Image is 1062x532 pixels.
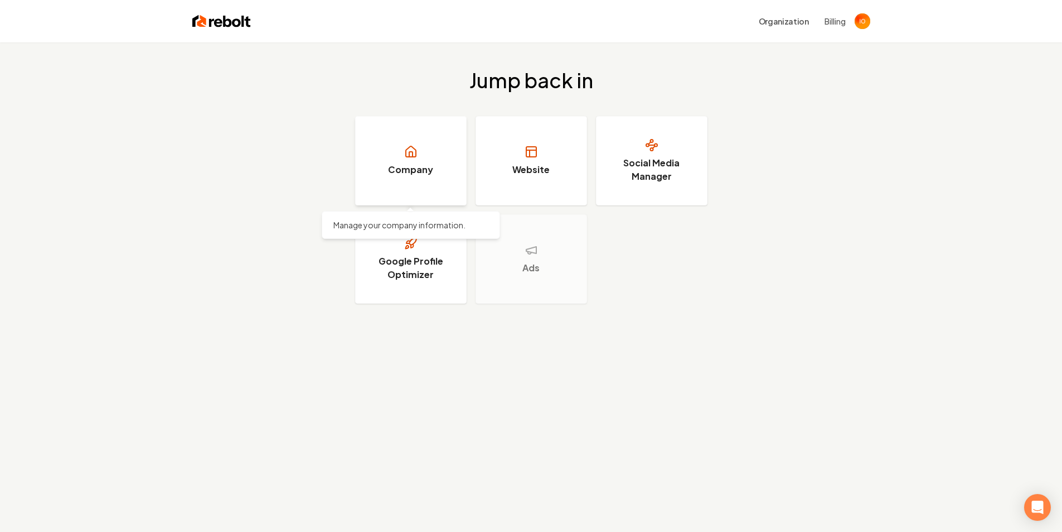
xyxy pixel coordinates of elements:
button: Billing [825,16,846,27]
a: Website [476,116,587,205]
button: Organization [752,11,816,31]
h3: Social Media Manager [610,156,694,183]
h3: Website [512,163,550,176]
h3: Google Profile Optimizer [369,255,453,281]
img: Rebolt Logo [192,13,251,29]
p: Manage your company information. [333,219,488,231]
div: Open Intercom Messenger [1024,494,1051,521]
a: Company [355,116,467,205]
h3: Company [388,163,433,176]
a: Google Profile Optimizer [355,214,467,304]
h3: Ads [522,261,540,275]
a: Social Media Manager [596,116,707,205]
img: Ivan o [855,13,870,29]
button: Open user button [855,13,870,29]
h2: Jump back in [469,69,593,92]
